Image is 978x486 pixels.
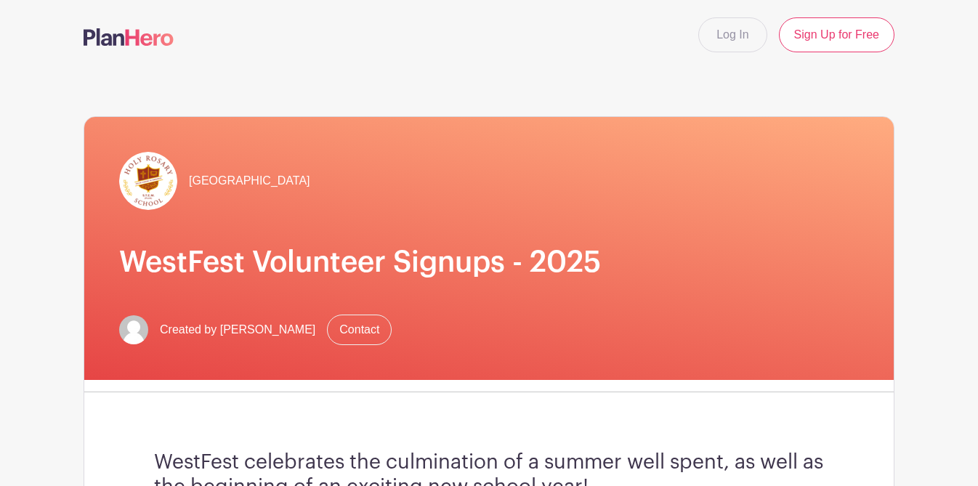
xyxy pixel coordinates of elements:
[84,28,174,46] img: logo-507f7623f17ff9eddc593b1ce0a138ce2505c220e1c5a4e2b4648c50719b7d32.svg
[119,315,148,344] img: default-ce2991bfa6775e67f084385cd625a349d9dcbb7a52a09fb2fda1e96e2d18dcdb.png
[327,315,392,345] a: Contact
[779,17,894,52] a: Sign Up for Free
[119,245,859,280] h1: WestFest Volunteer Signups - 2025
[160,321,315,339] span: Created by [PERSON_NAME]
[119,152,177,210] img: hr-logo-circle.png
[189,172,310,190] span: [GEOGRAPHIC_DATA]
[698,17,767,52] a: Log In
